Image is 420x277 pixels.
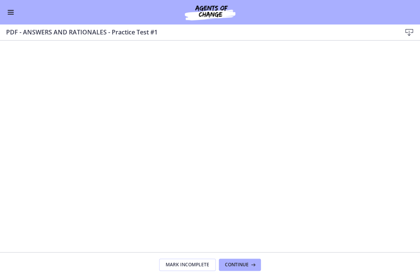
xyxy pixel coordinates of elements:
span: Continue [225,262,249,268]
span: Mark Incomplete [166,262,209,268]
button: Mark Incomplete [159,259,216,271]
button: Enable menu [6,8,15,17]
img: Agents of Change [164,3,256,21]
button: Continue [219,259,261,271]
h3: PDF - ANSWERS AND RATIONALES - Practice Test #1 [6,28,389,37]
